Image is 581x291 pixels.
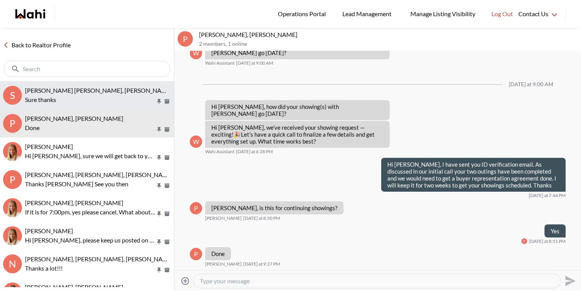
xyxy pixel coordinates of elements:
p: Thanks [PERSON_NAME] See you then [25,179,156,189]
div: Tadia Hines, Michelle [3,226,22,245]
div: P [190,202,202,214]
p: Sure thanks [25,95,156,104]
div: P [521,238,527,244]
p: Hi [PERSON_NAME], how did your showing(s) with [PERSON_NAME] go [DATE]? [211,103,383,117]
a: Wahi homepage [15,9,45,18]
p: Yes [551,227,559,234]
span: Wahi Assistant [205,149,234,155]
div: W [190,47,202,59]
button: Archive [163,267,171,273]
p: Hi [PERSON_NAME], please keep us posted on how it goes. [25,236,156,245]
button: Archive [163,182,171,189]
button: Archive [163,126,171,133]
button: Pin [156,211,163,217]
div: P [178,31,193,47]
time: 2025-08-21T00:51:21.265Z [529,238,566,244]
span: [PERSON_NAME] [25,143,73,150]
div: P [190,248,202,260]
div: Cheryl Zanetti, Michelle [3,198,22,217]
button: Pin [156,239,163,245]
span: Log Out [491,9,513,19]
p: If it is for 7:00pm, yes please cancel. What about the other showing? [25,207,156,217]
span: [PERSON_NAME], [PERSON_NAME], [PERSON_NAME] [25,171,174,178]
time: 2025-08-19T13:00:14.190Z [236,60,273,66]
time: 2025-08-20T22:28:03.595Z [236,149,273,155]
span: [PERSON_NAME], [PERSON_NAME], [PERSON_NAME], [PERSON_NAME] [25,255,224,263]
span: [PERSON_NAME], [PERSON_NAME] [25,199,123,206]
img: N [3,142,22,161]
button: Pin [156,98,163,105]
span: Operations Portal [278,9,329,19]
img: T [3,226,22,245]
p: Done [25,123,156,132]
p: Done [211,250,225,257]
p: 2 members , 1 online [199,41,578,47]
button: Archive [163,154,171,161]
span: Wahi Assistant [205,60,234,66]
div: [DATE] at 9:00 AM [509,81,553,88]
time: 2025-08-21T00:50:53.672Z [243,215,280,221]
p: Hi [PERSON_NAME], sure we will get back to you in the morning regarding the above. Thanks [25,151,156,161]
span: [PERSON_NAME] [25,227,73,234]
button: Archive [163,211,171,217]
button: Pin [156,267,163,273]
p: [PERSON_NAME], is this for continuing showings? [211,204,337,211]
div: P [3,114,22,133]
img: C [3,198,22,217]
span: [PERSON_NAME] [205,215,242,221]
span: [PERSON_NAME] [205,261,242,267]
span: [PERSON_NAME], [PERSON_NAME] [25,115,123,122]
button: Pin [156,182,163,189]
div: Neha Saini, Michelle [3,142,22,161]
textarea: Type your message [200,277,554,285]
span: [PERSON_NAME], [PERSON_NAME] [25,283,123,291]
time: 2025-08-20T23:44:13.374Z [529,192,566,199]
span: Manage Listing Visibility [408,9,478,19]
input: Search [23,65,153,73]
div: N [3,254,22,273]
button: Send [561,272,578,289]
div: s [3,86,22,105]
div: P [3,170,22,189]
button: Archive [163,239,171,245]
span: Lead Management [342,9,394,19]
p: Thanks a lot!!! [25,264,156,273]
span: [PERSON_NAME] [PERSON_NAME], [PERSON_NAME] [25,87,173,94]
button: Pin [156,126,163,133]
p: Hi [PERSON_NAME], we’ve received your showing request —exciting! Let’s have a quick call to final... [211,124,383,145]
span: 🎉 [234,131,241,138]
div: W [190,135,202,148]
button: Archive [163,98,171,105]
button: Pin [156,154,163,161]
p: [PERSON_NAME], [PERSON_NAME] [199,31,578,38]
p: Hi [PERSON_NAME], I have sent you ID verification email. As discussed in our initial call your tw... [387,161,559,189]
time: 2025-08-21T01:27:04.077Z [243,261,280,267]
